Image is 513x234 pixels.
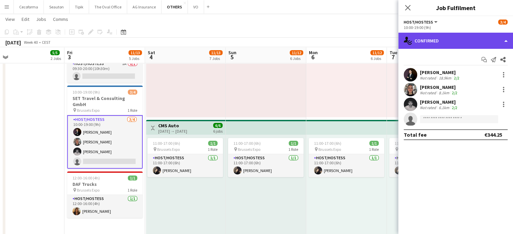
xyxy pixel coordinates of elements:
div: [DATE] [5,39,21,46]
span: Comms [53,16,68,22]
span: Brussels Expo [238,147,260,152]
span: 1/1 [128,175,137,180]
span: 3/4 [498,20,508,25]
app-card-role: Host/Hostess1/111:00-17:00 (6h)[PERSON_NAME] [389,154,465,177]
app-job-card: 11:00-17:00 (6h)1/1 Brussels Expo1 RoleHost/Hostess1/111:00-17:00 (6h)[PERSON_NAME] [147,138,223,177]
app-card-role: Host/Hostess1/111:00-17:00 (6h)[PERSON_NAME] [147,154,223,177]
span: 1/1 [289,141,298,146]
div: 8.1km [437,90,451,95]
button: Host/Hostess [404,20,438,25]
span: 4 [147,53,155,61]
span: 6 [308,53,318,61]
span: 5 [227,53,236,61]
div: 6 jobs [213,128,223,134]
app-job-card: 10:00-19:00 (9h)3/4SET Travel & Consulting GmbH Brussels Expo1 RoleHost/Hostess3/410:00-19:00 (9h... [67,86,143,169]
button: AG Insurance [127,0,162,13]
span: 1 Role [288,147,298,152]
div: 2 Jobs [51,56,61,61]
h3: SET Travel & Consulting GmbH [67,95,143,107]
div: Not rated [420,105,437,110]
span: 1 Role [369,147,379,152]
app-job-card: 12:00-16:00 (4h)1/1DAF Trucks Brussels Expo1 RoleHost/Hostess1/112:00-16:00 (4h)[PERSON_NAME] [67,171,143,218]
span: Fri [67,49,73,56]
button: Seauton [44,0,69,13]
span: 1/1 [208,141,218,146]
span: 11/13 [129,50,142,55]
button: The Oval Office [89,0,127,13]
span: View [5,16,15,22]
span: Brussels Expo [77,108,99,113]
a: Jobs [33,15,49,24]
span: 7 [389,53,397,61]
span: Jobs [36,16,46,22]
app-card-role: Host/Hostess1A0/109:30-20:00 (10h30m) [67,60,143,83]
button: VO [188,0,204,13]
app-card-role: Host/Hostess1/111:00-17:00 (6h)[PERSON_NAME] [309,154,384,177]
span: 1 Role [127,188,137,193]
div: [PERSON_NAME] [420,69,461,75]
div: Not rated [420,75,437,80]
h3: CMS Auto [158,123,187,129]
a: View [3,15,18,24]
app-job-card: 11:00-17:00 (6h)1/1 Brussels Expo1 RoleHost/Hostess1/111:00-17:00 (6h)[PERSON_NAME] [228,138,304,177]
h3: Job Fulfilment [398,3,513,12]
div: Not rated [420,90,437,95]
span: 5/5 [50,50,60,55]
span: 1/1 [369,141,379,146]
app-job-card: 11:00-17:00 (6h)1/1 Brussels Expo1 RoleHost/Hostess1/111:00-17:00 (6h)[PERSON_NAME] [309,138,384,177]
div: [PERSON_NAME] [420,99,459,105]
app-card-role: Host/Hostess3/410:00-19:00 (9h)[PERSON_NAME][PERSON_NAME][PERSON_NAME] [67,115,143,169]
app-skills-label: 2/2 [452,105,457,110]
span: Sat [148,49,155,56]
span: Brussels Expo [77,188,99,193]
span: 1 Role [208,147,218,152]
button: OTHERS [162,0,188,13]
div: 10:00-19:00 (9h) [404,25,508,30]
div: [PERSON_NAME] [420,84,459,90]
button: Tipik [69,0,89,13]
span: 11:00-17:00 (6h) [314,141,341,146]
span: Sun [228,49,236,56]
div: Total fee [404,131,427,138]
div: 6.1km [437,105,451,110]
button: Cecoforma [14,0,44,13]
app-job-card: 11:00-17:00 (6h)1/1 Brussels Expo1 RoleHost/Hostess1/111:00-17:00 (6h)[PERSON_NAME] [389,138,465,177]
span: 12:00-16:00 (4h) [73,175,100,180]
span: Brussels Expo [157,147,180,152]
span: 11:00-17:00 (6h) [153,141,180,146]
app-skills-label: 2/2 [454,75,459,80]
span: 1 Role [127,108,137,113]
span: Mon [309,49,318,56]
span: Tue [390,49,397,56]
span: 3/4 [128,90,137,95]
span: 6/6 [213,123,223,128]
app-card-role: Host/Hostess1/112:00-16:00 (4h)[PERSON_NAME] [67,195,143,218]
span: 3 [66,53,73,61]
div: 5 Jobs [129,56,142,61]
div: CEST [42,40,51,45]
div: [DATE] → [DATE] [158,129,187,134]
app-card-role: Host/Hostess1/111:00-17:00 (6h)[PERSON_NAME] [228,154,304,177]
span: 11/13 [209,50,223,55]
span: Week 40 [22,40,39,45]
span: Host/Hostess [404,20,433,25]
div: 6 Jobs [290,56,303,61]
app-skills-label: 2/2 [452,90,457,95]
span: 11:00-17:00 (6h) [233,141,261,146]
div: 18.9km [437,75,453,80]
span: 11/12 [290,50,303,55]
h3: DAF Trucks [67,181,143,187]
a: Edit [19,15,32,24]
span: 11/12 [370,50,384,55]
span: 10:00-19:00 (9h) [73,90,100,95]
span: 11:00-17:00 (6h) [395,141,422,146]
span: Edit [22,16,29,22]
div: €344.25 [484,131,502,138]
span: Brussels Expo [318,147,341,152]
